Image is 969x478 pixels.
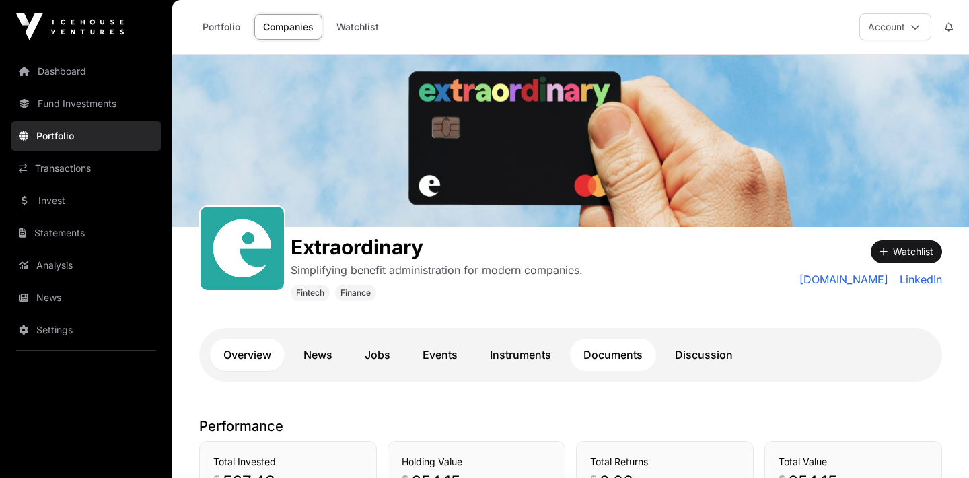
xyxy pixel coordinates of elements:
a: News [11,283,161,312]
a: Events [409,339,471,371]
a: Fund Investments [11,89,161,118]
p: Simplifying benefit administration for modern companies. [291,262,583,278]
button: Account [859,13,931,40]
iframe: Chat Widget [902,413,969,478]
span: Fintech [296,287,324,298]
h3: Total Returns [590,455,740,469]
a: Dashboard [11,57,161,86]
a: News [290,339,346,371]
span: Finance [340,287,371,298]
a: Portfolio [194,14,249,40]
img: Extraordinary [172,55,969,227]
a: Portfolio [11,121,161,151]
a: Overview [210,339,285,371]
img: Icehouse Ventures Logo [16,13,124,40]
a: Documents [570,339,656,371]
a: Companies [254,14,322,40]
p: Performance [199,417,942,436]
a: Jobs [351,339,404,371]
a: Transactions [11,153,161,183]
button: Watchlist [871,240,942,263]
img: output-onlinepngtools---2025-04-04T105842.413.png [206,212,279,285]
h1: Extraordinary [291,235,583,259]
nav: Tabs [210,339,931,371]
a: LinkedIn [894,271,942,287]
a: Watchlist [328,14,388,40]
h3: Total Value [779,455,928,469]
a: Invest [11,186,161,215]
h3: Holding Value [402,455,551,469]
a: Analysis [11,250,161,280]
a: Instruments [476,339,565,371]
a: Settings [11,315,161,345]
a: Statements [11,218,161,248]
h3: Total Invested [213,455,363,469]
a: [DOMAIN_NAME] [799,271,888,287]
a: Discussion [661,339,746,371]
